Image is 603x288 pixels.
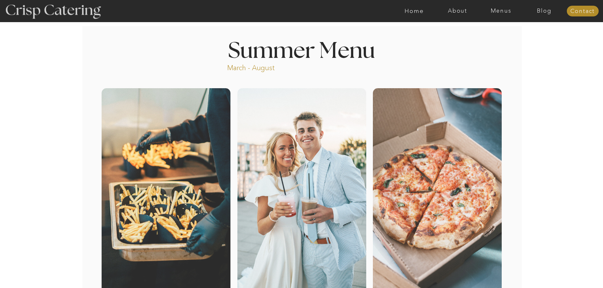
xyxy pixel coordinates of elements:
p: March - August [227,63,314,70]
a: About [436,8,479,14]
a: Home [393,8,436,14]
h1: Summer Menu [214,40,390,59]
a: Contact [567,8,599,15]
a: Menus [479,8,523,14]
a: Blog [523,8,566,14]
